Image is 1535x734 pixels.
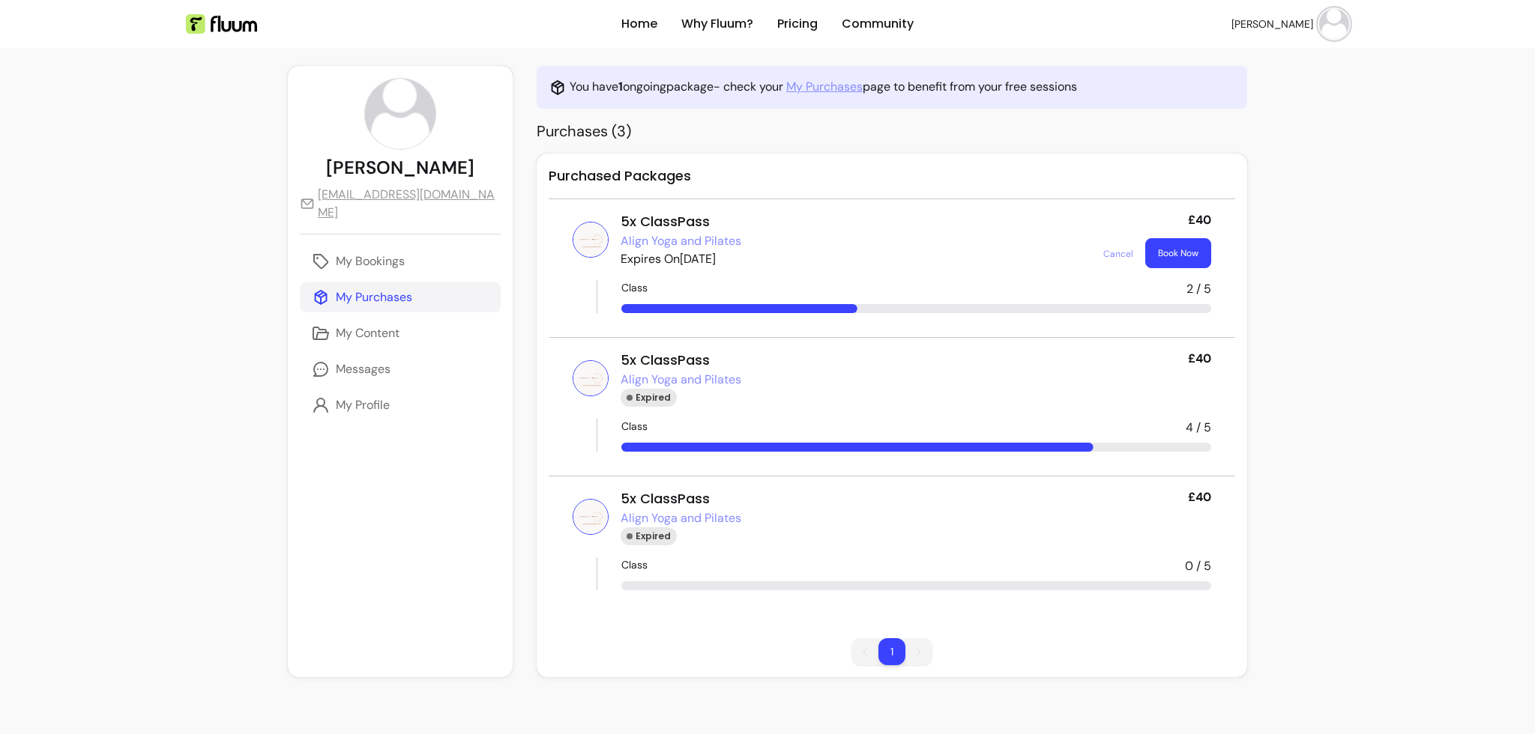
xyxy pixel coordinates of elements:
[1186,280,1211,298] span: 2 / 5
[621,371,741,389] span: Click to open Provider profile
[878,638,905,665] li: pagination item 1 active
[621,211,1091,232] div: 5x ClassPass
[621,350,1176,371] div: 5x ClassPass
[1319,9,1349,39] img: avatar
[1188,211,1211,229] p: £40
[621,15,657,33] a: Home
[300,186,501,222] a: [EMAIL_ADDRESS][DOMAIN_NAME]
[326,156,474,180] p: [PERSON_NAME]
[621,232,741,250] span: Click to open Provider profile
[621,557,648,575] span: Class
[336,252,405,270] p: My Bookings
[1231,16,1313,31] span: [PERSON_NAME]
[1188,350,1211,368] p: £40
[573,499,609,535] img: Picture of Align Yoga and Pilates
[537,121,1247,142] h2: Purchases ( 3 )
[786,78,863,96] a: My Purchases
[1185,557,1211,575] span: 0 / 5
[1145,238,1211,268] button: Book Now
[300,282,501,312] a: My Purchases
[621,509,741,527] a: Align Yoga and Pilates
[300,390,501,420] a: My Profile
[777,15,818,33] a: Pricing
[300,246,501,276] a: My Bookings
[621,527,677,545] div: Expired
[336,324,399,342] p: My Content
[621,509,741,527] span: Click to open Provider profile
[186,14,257,34] img: Fluum Logo
[300,318,501,348] a: My Content
[336,360,390,378] p: Messages
[573,360,609,396] img: Picture of Align Yoga and Pilates
[842,15,914,33] a: Community
[336,288,412,306] p: My Purchases
[1188,488,1211,506] p: £40
[537,66,1247,109] div: You have ongoing package - check your page to benefit from your free sessions
[844,631,940,673] nav: pagination navigation
[573,222,609,258] img: Picture of Align Yoga and Pilates
[1231,9,1349,39] button: avatar[PERSON_NAME]
[1186,419,1211,437] span: 4 / 5
[621,232,741,250] a: Align Yoga and Pilates
[621,488,1176,509] div: 5x ClassPass
[621,371,741,389] a: Align Yoga and Pilates
[1103,248,1133,260] span: Cancel
[621,389,677,407] div: Expired
[681,15,753,33] a: Why Fluum?
[618,79,623,94] b: 1
[365,79,435,149] img: avatar
[621,280,648,298] span: Class
[549,166,1235,199] h2: Purchased Packages
[621,250,1091,268] p: Expires On [DATE]
[621,419,648,437] span: Class
[336,396,390,414] p: My Profile
[300,354,501,384] a: Messages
